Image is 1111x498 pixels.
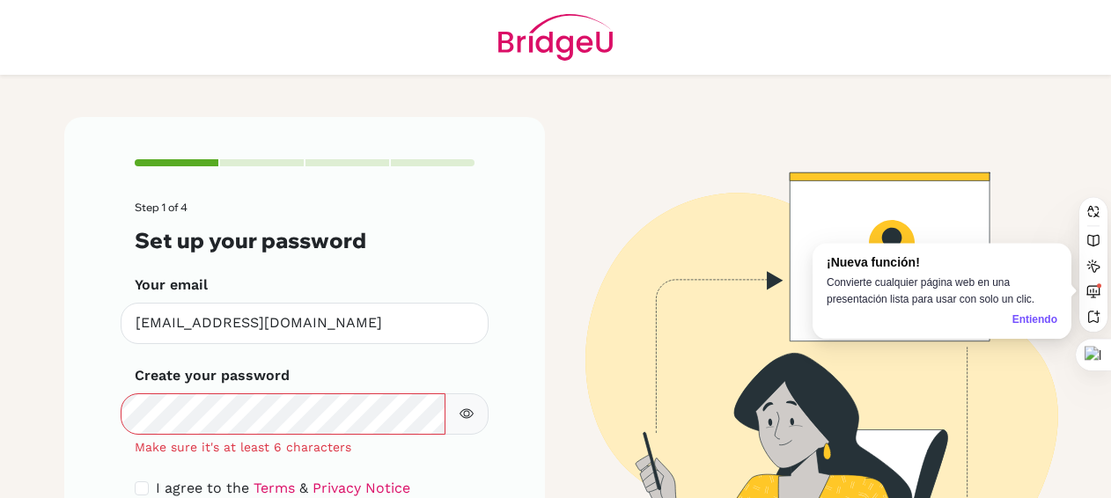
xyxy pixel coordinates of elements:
span: Step 1 of 4 [135,201,188,214]
a: Privacy Notice [313,480,410,496]
label: Your email [135,275,208,296]
h3: Set up your password [135,228,475,253]
input: Insert your email* [121,303,489,344]
a: Terms [254,480,295,496]
div: Make sure it's at least 6 characters [121,438,489,457]
span: & [299,480,308,496]
span: I agree to the [156,480,249,496]
iframe: Abre un widget desde donde se puede obtener más información [988,445,1093,489]
label: Create your password [135,365,290,386]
